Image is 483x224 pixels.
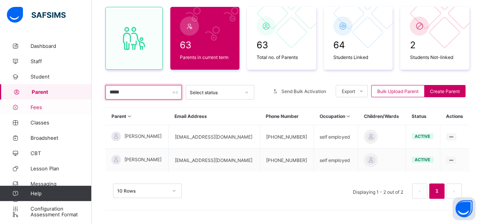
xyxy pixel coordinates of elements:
[124,157,162,162] span: [PERSON_NAME]
[314,149,358,172] td: self employed
[260,149,314,172] td: [PHONE_NUMBER]
[347,183,409,199] li: Displaying 1 - 2 out of 2
[169,125,260,149] td: [EMAIL_ADDRESS][DOMAIN_NAME]
[412,183,427,199] button: prev page
[358,108,406,125] th: Children/Wards
[257,39,307,51] span: 63
[281,88,326,94] span: Send Bulk Activation
[446,183,462,199] button: next page
[31,135,92,141] span: Broadsheet
[377,88,418,94] span: Bulk Upload Parent
[117,188,168,194] div: 10 Rows
[169,108,260,125] th: Email Address
[314,108,358,125] th: Occupation
[126,113,133,119] i: Sort in Ascending Order
[31,190,91,196] span: Help
[31,206,91,212] span: Configuration
[124,133,162,139] span: [PERSON_NAME]
[31,165,92,172] span: Lesson Plan
[452,197,475,220] button: Open asap
[32,89,92,95] span: Parent
[31,181,92,187] span: Messaging
[412,183,427,199] li: 上一页
[260,108,314,125] th: Phone Number
[429,183,444,199] li: 1
[430,88,460,94] span: Create Parent
[260,125,314,149] td: [PHONE_NUMBER]
[31,150,92,156] span: CBT
[31,58,92,64] span: Staff
[180,39,230,51] span: 63
[106,108,169,125] th: Parent
[31,74,92,80] span: Student
[333,39,383,51] span: 64
[415,134,430,139] span: active
[345,113,352,119] i: Sort in Ascending Order
[180,54,230,60] span: Parents in current term
[433,186,440,196] a: 1
[333,54,383,60] span: Students Linked
[7,7,66,23] img: safsims
[410,39,460,51] span: 2
[342,88,355,94] span: Export
[314,125,358,149] td: self employed
[410,54,460,60] span: Students Not-linked
[406,108,440,125] th: Status
[169,149,260,172] td: [EMAIL_ADDRESS][DOMAIN_NAME]
[31,43,92,49] span: Dashboard
[257,54,307,60] span: Total no. of Parents
[31,104,92,110] span: Fees
[31,119,92,126] span: Classes
[440,108,469,125] th: Actions
[415,157,430,162] span: active
[446,183,462,199] li: 下一页
[190,90,240,95] div: Select status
